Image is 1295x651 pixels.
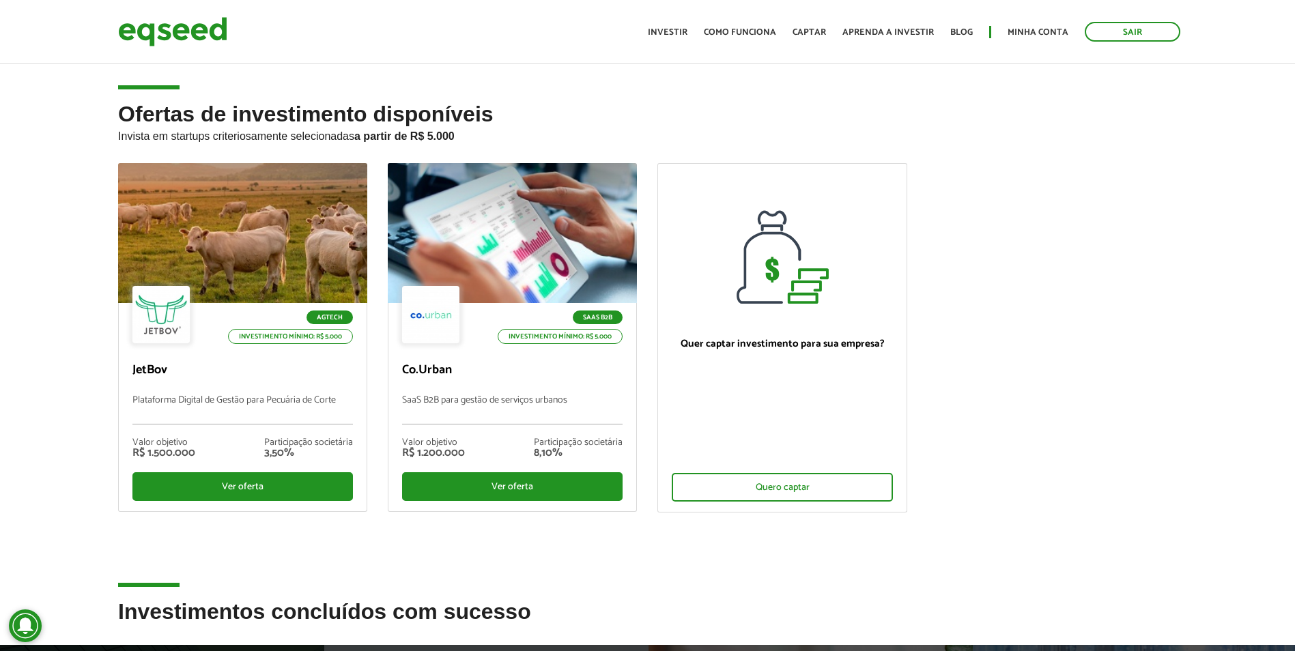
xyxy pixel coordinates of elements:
div: R$ 1.200.000 [402,448,465,459]
p: Investimento mínimo: R$ 5.000 [498,329,623,344]
p: Agtech [307,310,353,324]
p: Invista em startups criteriosamente selecionadas [118,126,1177,143]
strong: a partir de R$ 5.000 [354,130,455,142]
p: Co.Urban [402,363,623,378]
div: Participação societária [264,438,353,448]
div: Valor objetivo [402,438,465,448]
a: Aprenda a investir [842,28,934,37]
h2: Investimentos concluídos com sucesso [118,600,1177,644]
div: Quero captar [672,473,892,502]
a: Blog [950,28,973,37]
a: Agtech Investimento mínimo: R$ 5.000 JetBov Plataforma Digital de Gestão para Pecuária de Corte V... [118,163,367,512]
a: Quer captar investimento para sua empresa? Quero captar [657,163,907,512]
a: Sair [1085,22,1180,42]
p: SaaS B2B [573,310,623,324]
h2: Ofertas de investimento disponíveis [118,102,1177,163]
div: Ver oferta [132,472,353,501]
a: Como funciona [704,28,776,37]
a: Minha conta [1008,28,1068,37]
p: SaaS B2B para gestão de serviços urbanos [402,395,623,424]
div: Participação societária [534,438,623,448]
div: 3,50% [264,448,353,459]
div: R$ 1.500.000 [132,448,195,459]
div: Ver oferta [402,472,623,501]
a: SaaS B2B Investimento mínimo: R$ 5.000 Co.Urban SaaS B2B para gestão de serviços urbanos Valor ob... [388,163,637,512]
a: Captar [793,28,826,37]
div: 8,10% [534,448,623,459]
p: JetBov [132,363,353,378]
p: Quer captar investimento para sua empresa? [672,338,892,350]
img: EqSeed [118,14,227,50]
a: Investir [648,28,687,37]
p: Investimento mínimo: R$ 5.000 [228,329,353,344]
p: Plataforma Digital de Gestão para Pecuária de Corte [132,395,353,424]
div: Valor objetivo [132,438,195,448]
